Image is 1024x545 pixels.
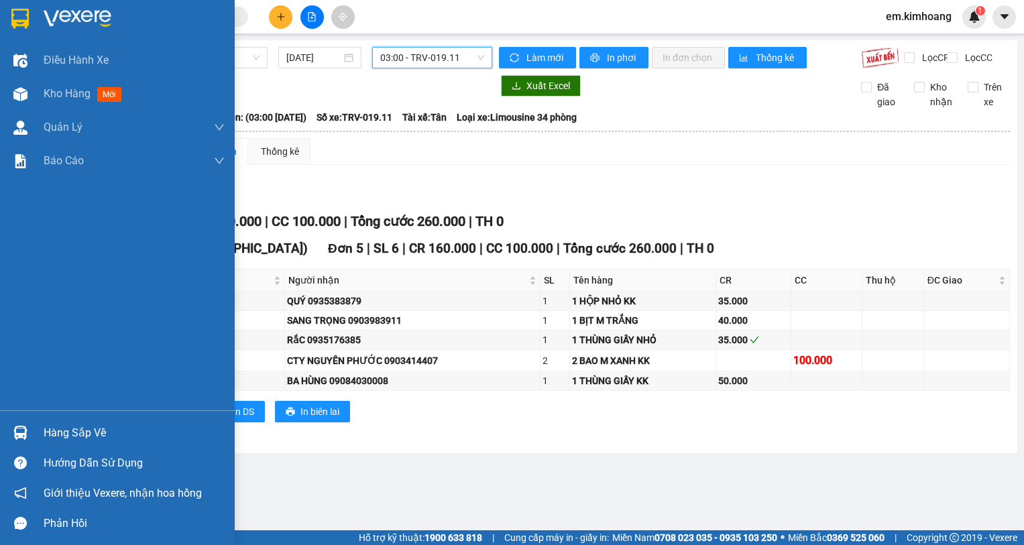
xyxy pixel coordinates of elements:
[572,313,714,328] div: 1 BỊT M TRẮNG
[13,54,27,68] img: warehouse-icon
[793,352,860,369] div: 100.000
[402,241,406,256] span: |
[791,269,863,292] th: CC
[976,6,985,15] sup: 1
[287,294,537,308] div: QUÝ 0935383879
[300,404,339,419] span: In biên lai
[300,5,324,29] button: file-add
[13,154,27,168] img: solution-icon
[424,532,482,543] strong: 1900 633 818
[214,122,225,133] span: down
[499,47,576,68] button: syncLàm mới
[992,5,1016,29] button: caret-down
[13,121,27,135] img: warehouse-icon
[716,269,791,292] th: CR
[652,47,725,68] button: In đơn chọn
[97,87,121,102] span: mới
[861,47,899,68] img: 9k=
[409,241,476,256] span: CR 160.000
[374,241,399,256] span: SL 6
[718,332,788,347] div: 35.000
[781,535,785,540] span: ⚪️
[457,110,577,125] span: Loại xe: Limousine 34 phòng
[788,530,885,545] span: Miền Bắc
[563,241,677,256] span: Tổng cước 260.000
[44,513,225,534] div: Phản hồi
[307,12,317,21] span: file-add
[287,313,537,328] div: SANG TRỌNG 0903983911
[44,52,109,68] span: Điều hành xe
[14,517,27,530] span: message
[214,156,225,166] span: down
[526,78,570,93] span: Xuất Excel
[486,241,553,256] span: CC 100.000
[572,294,714,308] div: 1 HỘP NHỎ KK
[607,50,638,65] span: In phơi
[272,213,341,229] span: CC 100.000
[718,313,788,328] div: 40.000
[579,47,648,68] button: printerIn phơi
[504,530,609,545] span: Cung cấp máy in - giấy in:
[927,273,996,288] span: ĐC Giao
[543,313,567,328] div: 1
[917,50,952,65] span: Lọc CR
[655,532,777,543] strong: 0708 023 035 - 0935 103 250
[287,353,537,368] div: CTY NGUYÊN PHƯỚC 0903414407
[331,5,355,29] button: aim
[479,241,483,256] span: |
[543,332,567,347] div: 1
[925,80,958,109] span: Kho nhận
[317,110,392,125] span: Số xe: TRV-019.11
[978,80,1011,109] span: Trên xe
[275,401,350,422] button: printerIn biên lai
[541,269,570,292] th: SL
[960,50,994,65] span: Lọc CC
[950,533,959,542] span: copyright
[827,532,885,543] strong: 0369 525 060
[543,353,567,368] div: 2
[718,373,788,388] div: 50.000
[188,313,283,328] div: MAI
[875,8,962,25] span: em.kimhoang
[44,87,91,100] span: Kho hàng
[570,269,716,292] th: Tên hàng
[475,213,504,229] span: TH 0
[351,213,465,229] span: Tổng cước 260.000
[572,332,714,347] div: 1 THÙNG GIẤY NHỎ
[44,423,225,443] div: Hàng sắp về
[728,47,807,68] button: bar-chartThống kê
[261,144,299,159] div: Thống kê
[44,485,202,501] span: Giới thiệu Vexere, nhận hoa hồng
[188,332,283,347] div: THỊNH
[872,80,904,109] span: Đã giao
[14,487,27,499] span: notification
[492,530,494,545] span: |
[999,11,1011,23] span: caret-down
[286,50,341,65] input: 12/09/2025
[44,119,82,135] span: Quản Lý
[680,241,683,256] span: |
[367,241,370,256] span: |
[687,241,714,256] span: TH 0
[469,213,472,229] span: |
[380,48,484,68] span: 03:00 - TRV-019.11
[590,53,602,64] span: printer
[287,332,537,347] div: RắC 0935176385
[188,373,283,388] div: TỰ
[557,241,560,256] span: |
[572,373,714,388] div: 1 THÙNG GIẤY KK
[612,530,777,545] span: Miền Nam
[543,294,567,308] div: 1
[756,50,796,65] span: Thống kê
[44,453,225,473] div: Hướng dẫn sử dụng
[276,12,286,21] span: plus
[338,12,347,21] span: aim
[287,373,537,388] div: BA HÙNG 09084030008
[526,50,565,65] span: Làm mới
[359,530,482,545] span: Hỗ trợ kỹ thuật:
[233,404,254,419] span: In DS
[739,53,750,64] span: bar-chart
[207,401,265,422] button: printerIn DS
[718,294,788,308] div: 35.000
[344,213,347,229] span: |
